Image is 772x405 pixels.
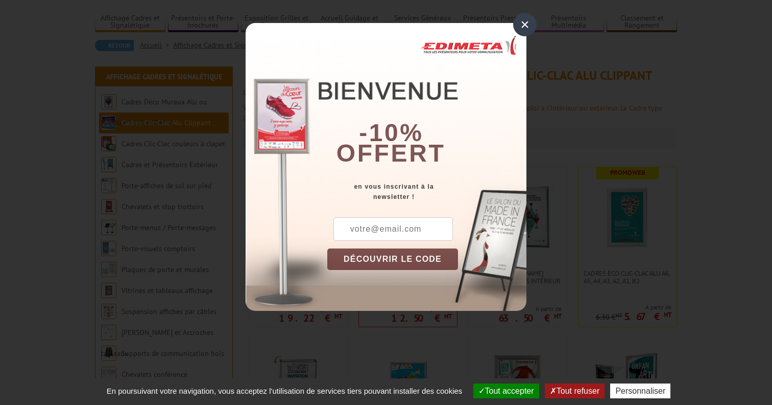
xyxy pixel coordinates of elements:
[336,140,446,167] font: offert
[327,249,458,270] button: DÉCOUVRIR LE CODE
[513,13,537,36] div: ×
[610,384,670,398] button: Personnaliser (fenêtre modale)
[545,384,605,398] button: Tout refuser
[333,217,453,241] input: votre@email.com
[359,119,423,146] b: -10%
[473,384,539,398] button: Tout accepter
[327,182,526,202] div: en vous inscrivant à la newsletter !
[102,387,468,395] span: En poursuivant votre navigation, vous acceptez l'utilisation de services tiers pouvant installer ...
